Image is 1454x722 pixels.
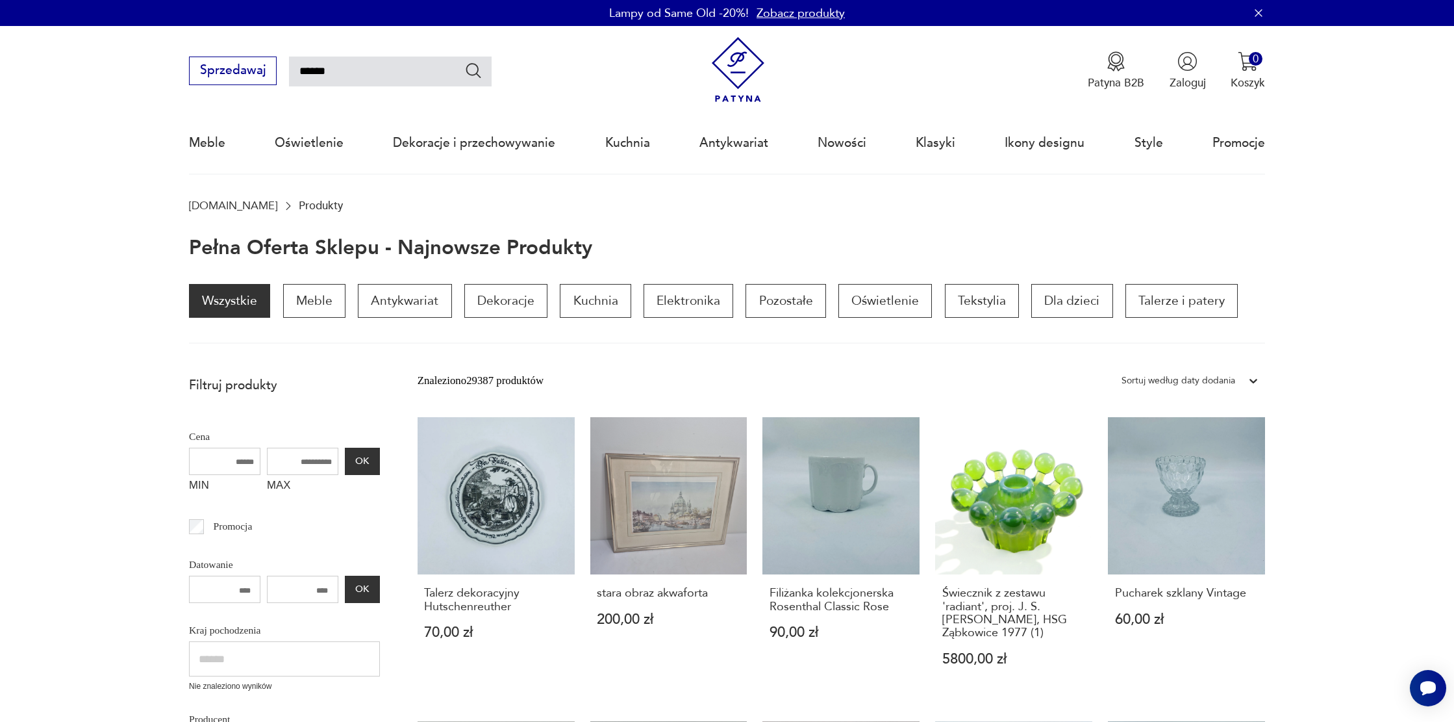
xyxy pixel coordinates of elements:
[770,587,912,613] h3: Filiżanka kolekcjonerska Rosenthal Classic Rose
[283,284,345,318] a: Meble
[560,284,631,318] a: Kuchnia
[1088,75,1144,90] p: Patyna B2B
[1005,113,1084,173] a: Ikony designu
[590,417,747,697] a: stara obraz akwafortastara obraz akwaforta200,00 zł
[1108,417,1265,697] a: Pucharek szklany VintagePucharek szklany Vintage60,00 zł
[818,113,866,173] a: Nowości
[464,61,483,80] button: Szukaj
[189,475,260,500] label: MIN
[746,284,825,318] a: Pozostałe
[1249,52,1262,66] div: 0
[189,556,380,573] p: Datowanie
[1106,51,1126,71] img: Ikona medalu
[1134,113,1163,173] a: Style
[267,475,338,500] label: MAX
[418,372,544,389] div: Znaleziono 29387 produktów
[345,448,380,475] button: OK
[358,284,451,318] a: Antykwariat
[189,377,380,394] p: Filtruj produkty
[1122,372,1235,389] div: Sortuj według daty dodania
[1088,51,1144,90] a: Ikona medaluPatyna B2B
[189,113,225,173] a: Meble
[1177,51,1197,71] img: Ikonka użytkownika
[935,417,1092,697] a: Świecznik z zestawu 'radiant', proj. J. S. Drost, HSG Ząbkowice 1977 (1)Świecznik z zestawu 'radi...
[1231,75,1265,90] p: Koszyk
[1115,613,1258,626] p: 60,00 zł
[942,587,1085,640] h3: Świecznik z zestawu 'radiant', proj. J. S. [PERSON_NAME], HSG Ząbkowice 1977 (1)
[189,680,380,693] p: Nie znaleziono wyników
[345,576,380,603] button: OK
[705,37,771,103] img: Patyna - sklep z meblami i dekoracjami vintage
[1125,284,1238,318] a: Talerze i patery
[189,66,277,77] a: Sprzedawaj
[189,622,380,639] p: Kraj pochodzenia
[464,284,547,318] a: Dekoracje
[1231,51,1265,90] button: 0Koszyk
[393,113,555,173] a: Dekoracje i przechowywanie
[424,587,567,613] h3: Talerz dekoracyjny Hutschenreuther
[299,200,343,212] p: Produkty
[597,587,740,600] h3: stara obraz akwaforta
[189,237,592,259] h1: Pełna oferta sklepu - najnowsze produkty
[699,113,768,173] a: Antykwariat
[762,417,920,697] a: Filiżanka kolekcjonerska Rosenthal Classic RoseFiliżanka kolekcjonerska Rosenthal Classic Rose90,...
[424,626,567,639] p: 70,00 zł
[189,200,277,212] a: [DOMAIN_NAME]
[838,284,932,318] a: Oświetlenie
[942,652,1085,666] p: 5800,00 zł
[214,518,253,535] p: Promocja
[1212,113,1265,173] a: Promocje
[757,5,845,21] a: Zobacz produkty
[275,113,344,173] a: Oświetlenie
[597,613,740,626] p: 200,00 zł
[189,428,380,445] p: Cena
[1115,587,1258,600] h3: Pucharek szklany Vintage
[418,417,575,697] a: Talerz dekoracyjny HutschenreutherTalerz dekoracyjny Hutschenreuther70,00 zł
[1088,51,1144,90] button: Patyna B2B
[916,113,955,173] a: Klasyki
[1410,670,1446,706] iframe: Smartsupp widget button
[1170,51,1206,90] button: Zaloguj
[605,113,650,173] a: Kuchnia
[189,284,270,318] a: Wszystkie
[1238,51,1258,71] img: Ikona koszyka
[1170,75,1206,90] p: Zaloguj
[644,284,733,318] a: Elektronika
[945,284,1019,318] a: Tekstylia
[609,5,749,21] p: Lampy od Same Old -20%!
[189,57,277,85] button: Sprzedawaj
[1031,284,1112,318] a: Dla dzieci
[770,626,912,639] p: 90,00 zł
